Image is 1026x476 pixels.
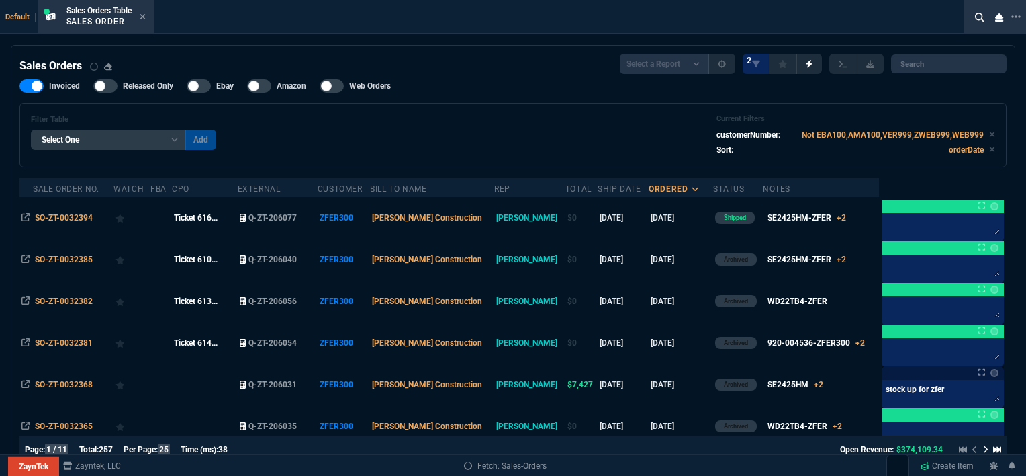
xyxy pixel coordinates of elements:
[140,12,146,23] nx-icon: Close Tab
[716,129,780,141] p: customerNumber:
[349,81,391,91] span: Web Orders
[891,54,1007,73] input: Search
[59,460,125,472] a: msbcCompanyName
[915,456,979,476] a: Create Item
[158,444,170,456] span: 25
[747,55,751,66] span: 2
[802,130,984,140] code: Not EBA100,AMA100,VER999,ZWEB999,WEB999
[277,81,306,91] span: Amazon
[216,81,234,91] span: Ebay
[5,13,36,22] span: Default
[79,445,99,454] span: Total:
[19,58,82,74] h4: Sales Orders
[45,444,68,456] span: 1 / 11
[99,445,113,454] span: 257
[716,144,733,156] p: Sort:
[970,9,990,26] nx-icon: Search
[66,16,132,27] p: Sales Order
[66,6,132,15] span: Sales Orders Table
[1011,11,1021,24] nx-icon: Open New Tab
[218,445,228,454] span: 38
[840,445,894,454] span: Open Revenue:
[716,114,995,124] h6: Current Filters
[949,145,984,155] code: orderDate
[25,445,45,454] span: Page:
[31,115,216,124] h6: Filter Table
[896,445,943,454] span: $374,109.34
[49,81,80,91] span: Invoiced
[124,445,158,454] span: Per Page:
[464,460,547,472] a: Fetch: Sales-Orders
[990,9,1009,26] nx-icon: Close Workbench
[123,81,173,91] span: Released Only
[181,445,218,454] span: Time (ms):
